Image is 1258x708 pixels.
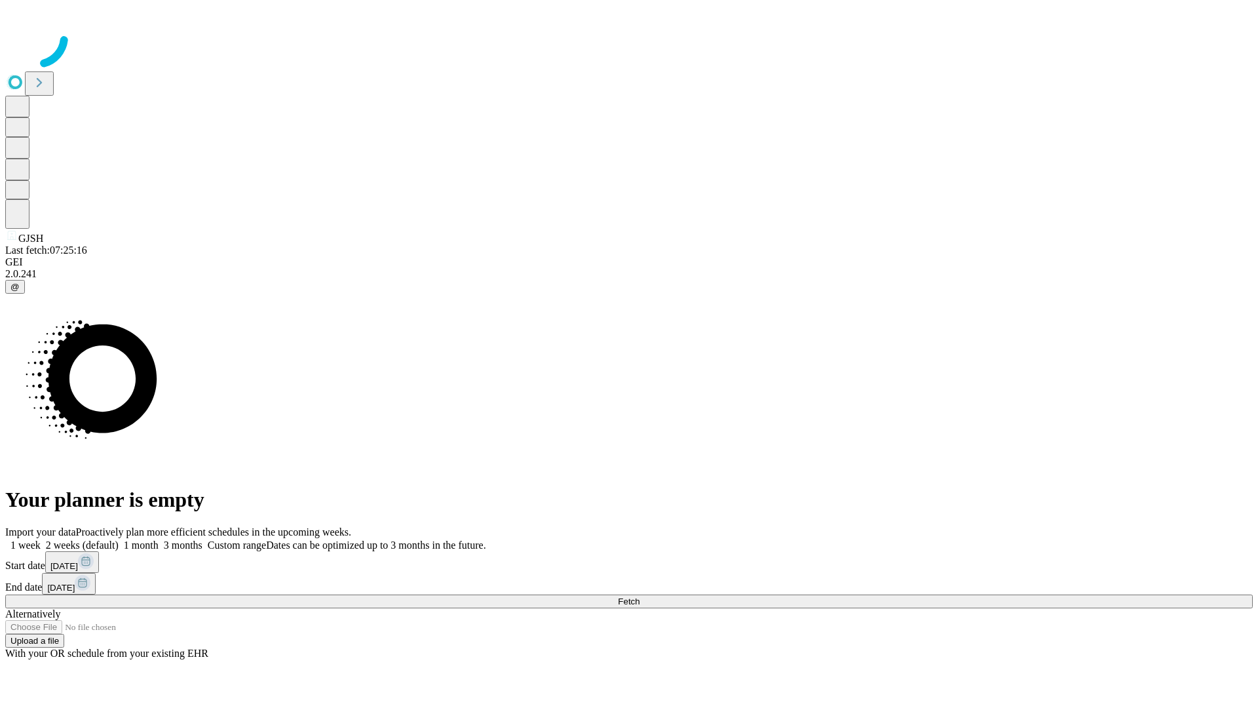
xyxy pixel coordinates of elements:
[5,648,208,659] span: With your OR schedule from your existing EHR
[124,540,159,551] span: 1 month
[5,280,25,294] button: @
[5,573,1253,595] div: End date
[50,561,78,571] span: [DATE]
[5,256,1253,268] div: GEI
[45,551,99,573] button: [DATE]
[5,595,1253,608] button: Fetch
[18,233,43,244] span: GJSH
[10,540,41,551] span: 1 week
[208,540,266,551] span: Custom range
[46,540,119,551] span: 2 weeks (default)
[76,526,351,538] span: Proactively plan more efficient schedules in the upcoming weeks.
[5,634,64,648] button: Upload a file
[5,551,1253,573] div: Start date
[5,268,1253,280] div: 2.0.241
[42,573,96,595] button: [DATE]
[266,540,486,551] span: Dates can be optimized up to 3 months in the future.
[5,526,76,538] span: Import your data
[5,488,1253,512] h1: Your planner is empty
[5,608,60,619] span: Alternatively
[5,245,87,256] span: Last fetch: 07:25:16
[618,597,639,606] span: Fetch
[164,540,202,551] span: 3 months
[10,282,20,292] span: @
[47,583,75,593] span: [DATE]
